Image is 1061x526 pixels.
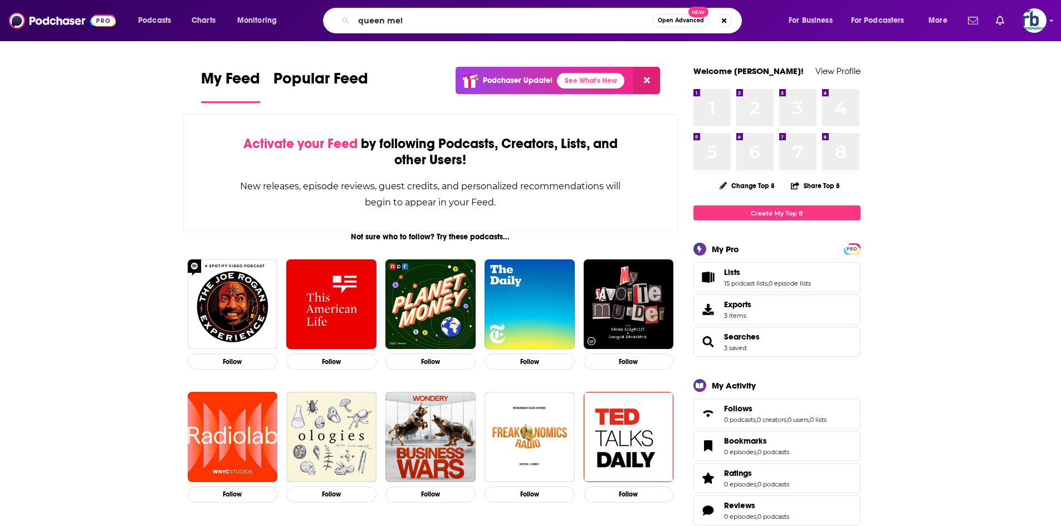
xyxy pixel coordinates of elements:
[183,232,678,242] div: Not sure who to follow? Try these podcasts...
[815,66,860,76] a: View Profile
[385,392,476,482] a: Business Wars
[713,179,782,193] button: Change Top 8
[584,392,674,482] img: TED Talks Daily
[724,299,751,309] span: Exports
[697,334,720,350] a: Searches
[584,259,674,350] img: My Favorite Murder with Karen Kilgariff and Georgia Hardstark
[653,14,709,27] button: Open AdvancedNew
[789,13,833,28] span: For Business
[757,448,789,456] a: 0 podcasts
[786,416,788,424] span: ,
[188,353,278,370] button: Follow
[767,279,769,287] span: ,
[485,353,575,370] button: Follow
[712,380,756,391] div: My Activity
[724,344,746,352] a: 3 saved
[693,66,804,76] a: Welcome [PERSON_NAME]!
[584,486,674,503] button: Follow
[693,205,860,220] a: Create My Top 8
[724,267,811,277] a: Lists
[851,13,904,28] span: For Podcasters
[485,259,575,350] img: The Daily
[229,12,291,30] button: open menu
[921,12,961,30] button: open menu
[9,10,116,31] a: Podchaser - Follow, Share and Rate Podcasts
[693,294,860,325] a: Exports
[201,69,260,95] span: My Feed
[724,436,767,446] span: Bookmarks
[188,392,278,482] img: Radiolab
[697,302,720,317] span: Exports
[724,404,752,414] span: Follows
[693,327,860,357] span: Searches
[237,13,277,28] span: Monitoring
[354,12,653,30] input: Search podcasts, credits, & more...
[385,353,476,370] button: Follow
[757,513,789,520] a: 0 podcasts
[286,392,377,482] img: Ologies with Alie Ward
[724,500,755,510] span: Reviews
[724,279,767,287] a: 15 podcast lists
[273,69,368,103] a: Popular Feed
[286,259,377,350] img: This American Life
[724,312,751,319] span: 3 items
[485,392,575,482] img: Freakonomics Radio
[557,73,624,89] a: See What's New
[334,8,752,33] div: Search podcasts, credits, & more...
[724,468,752,478] span: Ratings
[991,11,1009,30] a: Show notifications dropdown
[810,416,827,424] a: 0 lists
[790,175,840,196] button: Share Top 8
[1022,8,1047,33] span: Logged in as johannarb
[724,513,756,520] a: 0 episodes
[697,470,720,486] a: Ratings
[845,244,859,253] a: PRO
[964,11,982,30] a: Show notifications dropdown
[188,259,278,350] img: The Joe Rogan Experience
[485,486,575,503] button: Follow
[712,244,739,254] div: My Pro
[757,480,789,488] a: 0 podcasts
[724,448,756,456] a: 0 episodes
[769,279,811,287] a: 0 episode lists
[1022,8,1047,33] img: User Profile
[286,353,377,370] button: Follow
[724,468,789,478] a: Ratings
[693,463,860,493] span: Ratings
[724,332,760,342] a: Searches
[724,267,740,277] span: Lists
[724,436,789,446] a: Bookmarks
[724,404,827,414] a: Follows
[192,13,216,28] span: Charts
[697,438,720,454] a: Bookmarks
[757,416,786,424] a: 0 creators
[756,513,757,520] span: ,
[693,495,860,525] span: Reviews
[658,18,704,23] span: Open Advanced
[130,12,185,30] button: open menu
[188,486,278,503] button: Follow
[756,448,757,456] span: ,
[809,416,810,424] span: ,
[273,69,368,95] span: Popular Feed
[184,12,222,30] a: Charts
[1022,8,1047,33] button: Show profile menu
[138,13,171,28] span: Podcasts
[697,503,720,518] a: Reviews
[385,486,476,503] button: Follow
[239,136,622,168] div: by following Podcasts, Creators, Lists, and other Users!
[239,178,622,210] div: New releases, episode reviews, guest credits, and personalized recommendations will begin to appe...
[243,135,358,152] span: Activate your Feed
[697,406,720,421] a: Follows
[693,262,860,292] span: Lists
[781,12,847,30] button: open menu
[688,7,708,17] span: New
[693,431,860,461] span: Bookmarks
